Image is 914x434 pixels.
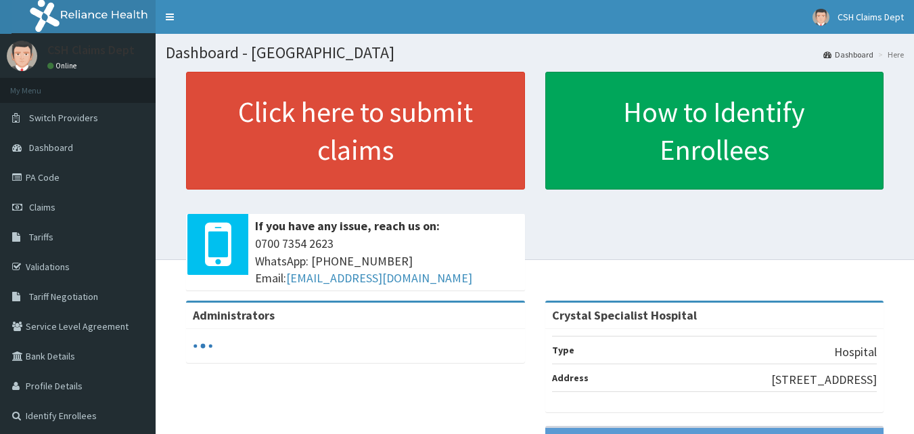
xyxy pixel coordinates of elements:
[29,231,53,243] span: Tariffs
[875,49,904,60] li: Here
[552,344,574,356] b: Type
[7,41,37,71] img: User Image
[47,44,135,56] p: CSH Claims Dept
[193,336,213,356] svg: audio-loading
[771,371,877,389] p: [STREET_ADDRESS]
[838,11,904,23] span: CSH Claims Dept
[545,72,884,190] a: How to Identify Enrollees
[29,142,73,154] span: Dashboard
[47,61,80,70] a: Online
[29,290,98,303] span: Tariff Negotiation
[186,72,525,190] a: Click here to submit claims
[552,307,697,323] strong: Crystal Specialist Hospital
[193,307,275,323] b: Administrators
[286,270,472,286] a: [EMAIL_ADDRESS][DOMAIN_NAME]
[813,9,829,26] img: User Image
[255,235,518,287] span: 0700 7354 2623 WhatsApp: [PHONE_NUMBER] Email:
[166,44,904,62] h1: Dashboard - [GEOGRAPHIC_DATA]
[823,49,873,60] a: Dashboard
[29,112,98,124] span: Switch Providers
[834,343,877,361] p: Hospital
[29,201,55,213] span: Claims
[552,372,589,384] b: Address
[255,218,440,234] b: If you have any issue, reach us on:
